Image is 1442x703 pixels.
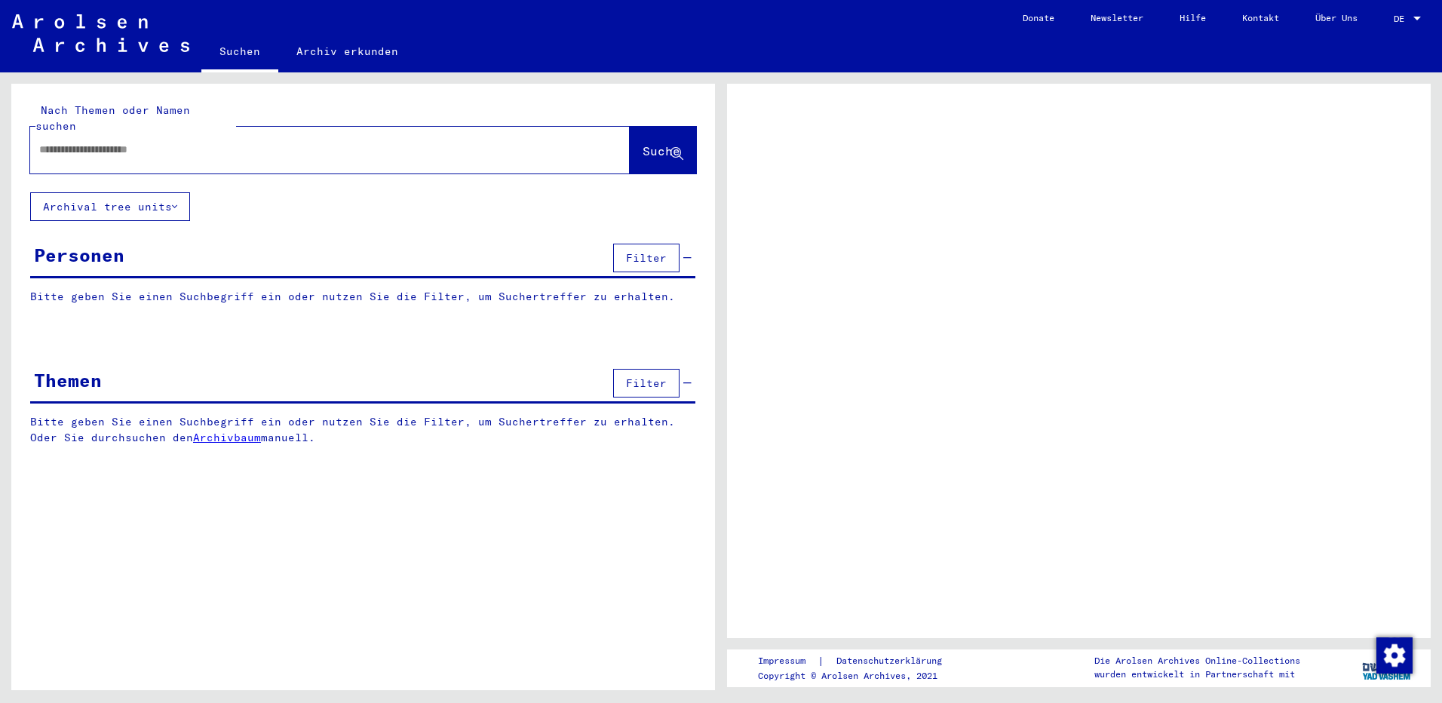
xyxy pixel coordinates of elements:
[643,143,680,158] span: Suche
[1376,637,1413,674] img: Zustimmung ändern
[34,367,102,394] div: Themen
[30,289,695,305] p: Bitte geben Sie einen Suchbegriff ein oder nutzen Sie die Filter, um Suchertreffer zu erhalten.
[626,376,667,390] span: Filter
[613,369,680,398] button: Filter
[1394,14,1410,24] span: DE
[1359,649,1416,686] img: yv_logo.png
[630,127,696,173] button: Suche
[278,33,416,69] a: Archiv erkunden
[1376,637,1412,673] div: Zustimmung ändern
[1094,654,1300,668] p: Die Arolsen Archives Online-Collections
[193,431,261,444] a: Archivbaum
[1094,668,1300,681] p: wurden entwickelt in Partnerschaft mit
[30,414,696,446] p: Bitte geben Sie einen Suchbegriff ein oder nutzen Sie die Filter, um Suchertreffer zu erhalten. O...
[758,653,818,669] a: Impressum
[12,14,189,52] img: Arolsen_neg.svg
[34,241,124,269] div: Personen
[35,103,190,133] mat-label: Nach Themen oder Namen suchen
[201,33,278,72] a: Suchen
[758,653,960,669] div: |
[824,653,960,669] a: Datenschutzerklärung
[30,192,190,221] button: Archival tree units
[626,251,667,265] span: Filter
[613,244,680,272] button: Filter
[758,669,960,683] p: Copyright © Arolsen Archives, 2021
